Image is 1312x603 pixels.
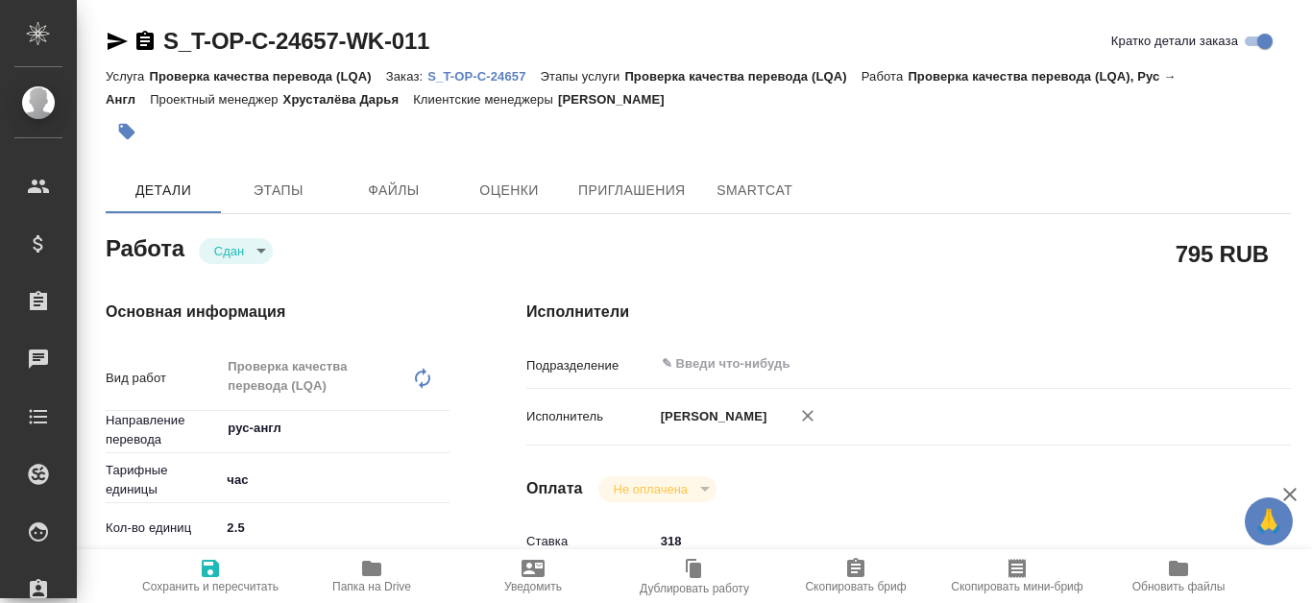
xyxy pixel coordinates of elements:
span: 🙏 [1252,501,1285,542]
button: Обновить файлы [1098,549,1259,603]
h4: Основная информация [106,301,449,324]
p: Кол-во единиц [106,519,220,538]
a: S_T-OP-C-24657-WK-011 [163,28,429,54]
div: Сдан [199,238,273,264]
p: Проверка качества перевода (LQA) [149,69,385,84]
p: Подразделение [526,356,654,375]
button: Уведомить [452,549,614,603]
button: Скопировать мини-бриф [936,549,1098,603]
h2: 795 RUB [1176,237,1269,270]
span: Кратко детали заказа [1111,32,1238,51]
span: Скопировать мини-бриф [951,580,1082,593]
p: Направление перевода [106,411,220,449]
p: Работа [862,69,909,84]
input: ✎ Введи что-нибудь [660,352,1157,375]
span: Папка на Drive [332,580,411,593]
p: [PERSON_NAME] [654,407,767,426]
p: Заказ: [386,69,427,84]
h4: Исполнители [526,301,1291,324]
p: Проектный менеджер [150,92,282,107]
span: Приглашения [578,179,686,203]
button: Папка на Drive [291,549,452,603]
p: Тарифные единицы [106,461,220,499]
p: [PERSON_NAME] [558,92,679,107]
button: 🙏 [1245,497,1293,545]
span: Этапы [232,179,325,203]
button: Удалить исполнителя [787,395,829,437]
button: Open [1217,362,1221,366]
a: S_T-OP-C-24657 [427,67,540,84]
span: Сохранить и пересчитать [142,580,279,593]
p: Вид работ [106,369,220,388]
h4: Оплата [526,477,583,500]
input: ✎ Введи что-нибудь [654,527,1227,555]
input: ✎ Введи что-нибудь [220,514,449,542]
span: Детали [117,179,209,203]
span: Скопировать бриф [805,580,906,593]
button: Скопировать ссылку [134,30,157,53]
button: Скопировать бриф [775,549,936,603]
div: Сдан [598,476,717,502]
p: Услуга [106,69,149,84]
button: Сдан [208,243,250,259]
span: SmartCat [709,179,801,203]
span: Обновить файлы [1132,580,1226,593]
span: Уведомить [504,580,562,593]
div: час [220,464,449,496]
button: Скопировать ссылку для ЯМессенджера [106,30,129,53]
button: Добавить тэг [106,110,148,153]
p: Ставка [526,532,654,551]
span: Дублировать работу [640,582,749,595]
button: Сохранить и пересчитать [130,549,291,603]
button: Дублировать работу [614,549,775,603]
span: Файлы [348,179,440,203]
p: S_T-OP-C-24657 [427,69,540,84]
span: Оценки [463,179,555,203]
p: Этапы услуги [541,69,625,84]
button: Open [439,426,443,430]
button: Не оплачена [608,481,693,497]
p: Хрусталёва Дарья [283,92,414,107]
p: Проверка качества перевода (LQA) [624,69,861,84]
p: Клиентские менеджеры [413,92,558,107]
h2: Работа [106,229,184,264]
p: Исполнитель [526,407,654,426]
